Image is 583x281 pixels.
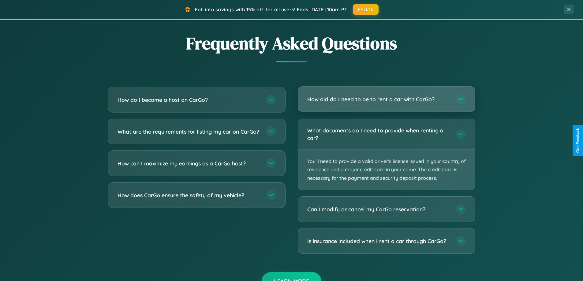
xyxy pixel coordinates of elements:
h3: How old do I need to be to rent a car with CarGo? [307,95,450,103]
h2: Frequently Asked Questions [108,31,475,55]
div: Give Feedback [576,128,580,153]
p: You'll need to provide a valid driver's license issued in your country of residence and a major c... [298,150,475,190]
h3: How can I maximize my earnings as a CarGo host? [118,160,260,167]
h3: What documents do I need to provide when renting a car? [307,127,450,142]
h3: How does CarGo ensure the safety of my vehicle? [118,191,260,199]
span: Fall into savings with 15% off for all users! Ends [DATE] 10am PT. [195,6,348,13]
button: FALL15 [353,4,379,15]
h3: Can I modify or cancel my CarGo reservation? [307,205,450,213]
h3: What are the requirements for listing my car on CarGo? [118,128,260,135]
h3: Is insurance included when I rent a car through CarGo? [307,237,450,245]
h3: How do I become a host on CarGo? [118,96,260,104]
